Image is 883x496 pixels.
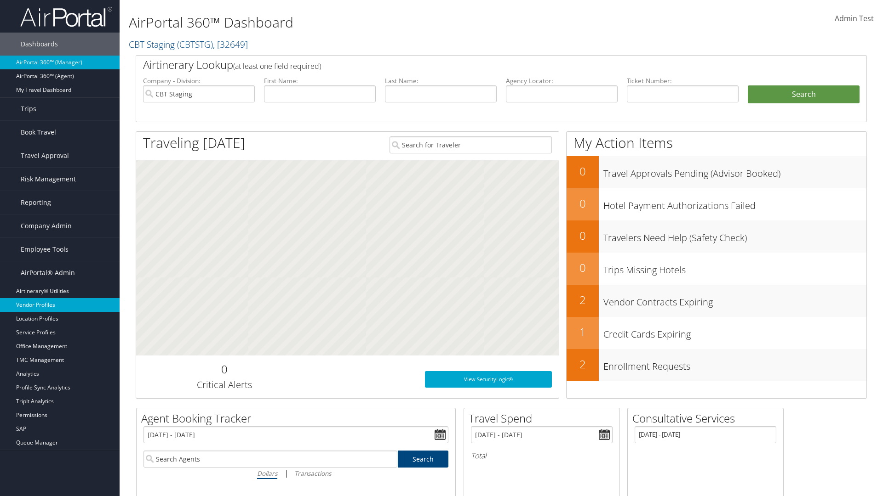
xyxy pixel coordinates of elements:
[567,228,599,243] h2: 0
[21,191,51,214] span: Reporting
[603,323,866,341] h3: Credit Cards Expiring
[141,411,455,426] h2: Agent Booking Tracker
[469,411,619,426] h2: Travel Spend
[264,76,376,85] label: First Name:
[21,168,76,191] span: Risk Management
[567,285,866,317] a: 2Vendor Contracts Expiring
[21,33,58,56] span: Dashboards
[567,196,599,211] h2: 0
[143,57,799,73] h2: Airtinerary Lookup
[567,156,866,188] a: 0Travel Approvals Pending (Advisor Booked)
[129,38,248,51] a: CBT Staging
[603,195,866,212] h3: Hotel Payment Authorizations Failed
[385,76,497,85] label: Last Name:
[567,349,866,381] a: 2Enrollment Requests
[21,238,69,261] span: Employee Tools
[20,6,112,28] img: airportal-logo.png
[143,451,397,468] input: Search Agents
[835,13,874,23] span: Admin Test
[627,76,739,85] label: Ticket Number:
[233,61,321,71] span: (at least one field required)
[603,355,866,373] h3: Enrollment Requests
[567,133,866,152] h1: My Action Items
[603,163,866,180] h3: Travel Approvals Pending (Advisor Booked)
[143,378,305,391] h3: Critical Alerts
[425,371,552,388] a: View SecurityLogic®
[21,214,72,237] span: Company Admin
[213,38,248,51] span: , [ 32649 ]
[567,260,599,276] h2: 0
[567,188,866,220] a: 0Hotel Payment Authorizations Failed
[603,291,866,309] h3: Vendor Contracts Expiring
[143,76,255,85] label: Company - Division:
[471,451,613,461] h6: Total
[567,253,866,285] a: 0Trips Missing Hotels
[21,97,36,120] span: Trips
[567,356,599,372] h2: 2
[129,13,625,32] h1: AirPortal 360™ Dashboard
[143,468,448,479] div: |
[567,317,866,349] a: 1Credit Cards Expiring
[567,324,599,340] h2: 1
[143,361,305,377] h2: 0
[603,259,866,276] h3: Trips Missing Hotels
[257,469,277,478] i: Dollars
[294,469,331,478] i: Transactions
[21,121,56,144] span: Book Travel
[835,5,874,33] a: Admin Test
[567,163,599,179] h2: 0
[398,451,449,468] a: Search
[390,136,552,153] input: Search for Traveler
[567,220,866,253] a: 0Travelers Need Help (Safety Check)
[748,85,860,104] button: Search
[632,411,783,426] h2: Consultative Services
[506,76,618,85] label: Agency Locator:
[603,227,866,244] h3: Travelers Need Help (Safety Check)
[177,38,213,51] span: ( CBTSTG )
[143,133,245,152] h1: Traveling [DATE]
[21,144,69,167] span: Travel Approval
[567,292,599,308] h2: 2
[21,261,75,284] span: AirPortal® Admin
